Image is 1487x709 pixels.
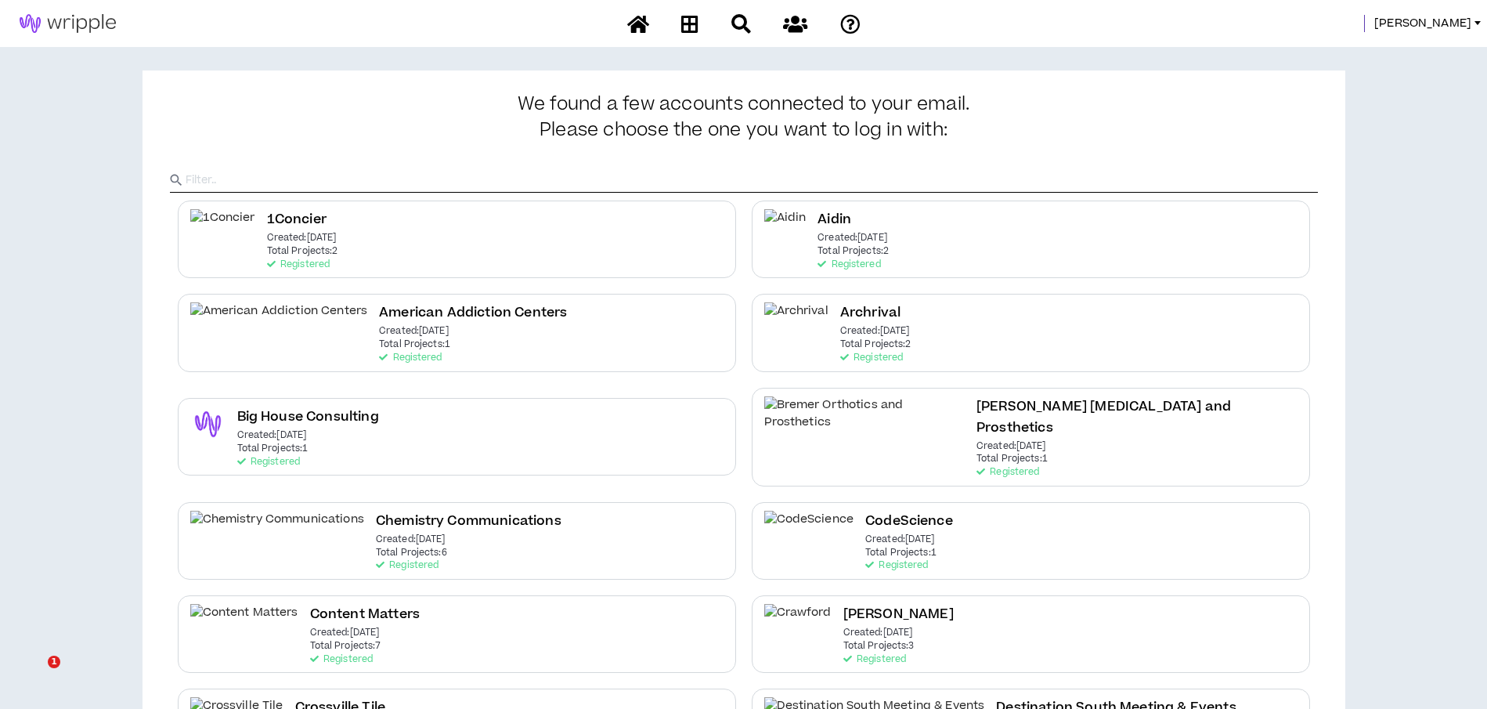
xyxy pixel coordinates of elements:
[840,353,903,364] p: Registered
[865,534,935,545] p: Created: [DATE]
[764,209,807,244] img: Aidin
[310,641,381,652] p: Total Projects: 7
[267,246,338,257] p: Total Projects: 2
[817,233,887,244] p: Created: [DATE]
[170,94,1318,141] h3: We found a few accounts connected to your email.
[237,407,379,428] h2: Big House Consulting
[379,353,442,364] p: Registered
[840,302,901,324] h2: Archrival
[865,548,937,559] p: Total Projects: 1
[976,441,1046,452] p: Created: [DATE]
[976,467,1039,478] p: Registered
[865,511,953,532] h2: CodeScience
[976,396,1298,439] h2: [PERSON_NAME] [MEDICAL_DATA] and Prosthetics
[267,233,337,244] p: Created: [DATE]
[540,120,947,142] span: Please choose the one you want to log in with:
[310,628,380,638] p: Created: [DATE]
[190,302,368,338] img: American Addiction Centers
[237,443,309,454] p: Total Projects: 1
[843,654,906,665] p: Registered
[840,326,910,337] p: Created: [DATE]
[186,168,1318,192] input: Filter..
[267,209,327,230] h2: 1Concier
[840,339,911,350] p: Total Projects: 2
[379,302,567,324] h2: American Addiction Centers
[237,457,300,468] p: Registered
[379,339,450,350] p: Total Projects: 1
[817,259,880,270] p: Registered
[190,209,255,244] img: 1Concier
[1374,15,1471,32] span: [PERSON_NAME]
[48,656,60,668] span: 1
[764,302,828,338] img: Archrival
[16,656,53,693] iframe: Intercom live chat
[190,407,226,442] img: Big House Consulting
[190,604,298,639] img: Content Matters
[764,604,832,639] img: Crawford
[379,326,449,337] p: Created: [DATE]
[817,246,889,257] p: Total Projects: 2
[310,654,373,665] p: Registered
[764,511,854,546] img: CodeScience
[267,259,330,270] p: Registered
[376,548,447,559] p: Total Projects: 6
[310,604,420,625] h2: Content Matters
[843,604,954,625] h2: [PERSON_NAME]
[376,534,446,545] p: Created: [DATE]
[817,209,851,230] h2: Aidin
[190,511,364,546] img: Chemistry Communications
[376,560,439,571] p: Registered
[865,560,928,571] p: Registered
[843,641,915,652] p: Total Projects: 3
[976,454,1048,465] p: Total Projects: 1
[376,511,561,532] h2: Chemistry Communications
[237,430,307,441] p: Created: [DATE]
[764,396,965,432] img: Bremer Orthotics and Prosthetics
[843,628,913,638] p: Created: [DATE]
